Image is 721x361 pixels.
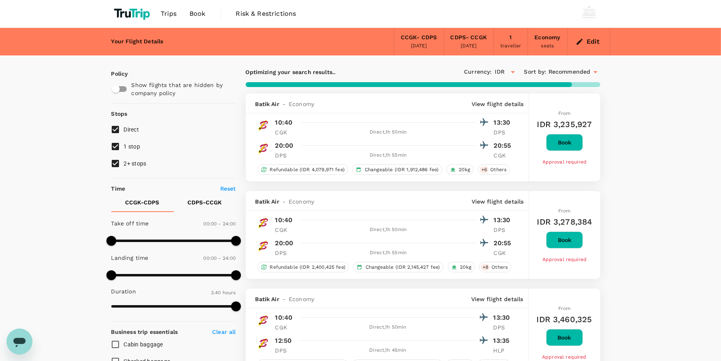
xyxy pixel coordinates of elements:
span: Risk & Restrictions [236,9,296,19]
p: Show flights that are hidden by company policy [132,81,230,97]
span: Others [487,166,510,173]
span: 20kg [457,264,475,271]
p: View flight details [472,197,524,206]
span: Approval required [542,354,587,360]
p: CGK [275,323,296,331]
p: 20:55 [494,238,514,248]
div: [DATE] [411,42,427,50]
span: - [279,100,289,108]
div: Direct , 1h 50min [300,128,476,136]
p: DPS [275,249,296,257]
img: ID [255,215,272,231]
p: CDPS - CCGK [187,198,222,206]
span: Batik Air [255,197,279,206]
span: Economy [289,197,314,206]
span: Book [189,9,206,19]
p: HLP [493,346,514,355]
div: Your Flight Details [111,37,164,46]
span: + 6 [480,166,489,173]
div: Economy [534,33,560,42]
div: 1 [510,33,512,42]
img: ID [255,238,272,254]
img: ID [255,312,272,329]
div: Changeable (IDR 1,912,486 fee) [352,164,442,175]
button: Book [546,329,583,346]
span: Economy [289,295,314,303]
p: CGK [275,128,296,136]
div: CDPS - CCGK [451,33,487,42]
p: View flight details [471,295,523,303]
p: Landing time [111,254,149,262]
h6: IDR 3,235,927 [537,118,592,131]
p: DPS [494,128,514,136]
p: 13:30 [493,313,514,323]
strong: Business trip essentials [111,329,178,335]
p: CGK [494,151,514,159]
div: Refundable (IDR 2,400,425 fee) [257,262,349,272]
div: 20kg [447,164,474,175]
div: +8Others [479,262,511,272]
span: 00:00 - 24:00 [204,255,236,261]
span: Approval required [542,257,587,262]
p: 20:55 [494,141,514,151]
iframe: Button to launch messaging window [6,329,32,355]
span: Batik Air [255,295,279,303]
img: ID [255,117,272,134]
span: From [558,208,571,214]
p: 13:35 [493,336,514,346]
span: - [279,197,289,206]
span: Trips [161,9,177,19]
p: View flight details [472,100,524,108]
p: 10:40 [275,313,293,323]
img: Wisnu Wiranata [581,6,597,22]
p: CCGK - CDPS [125,198,160,206]
span: Recommended [549,68,591,76]
span: Cabin baggage [124,341,163,348]
p: CGK [275,226,296,234]
span: Changeable (IDR 1,912,486 fee) [362,166,442,173]
p: 10:40 [275,215,293,225]
img: ID [255,336,272,352]
p: Duration [111,287,136,295]
p: 20:00 [275,141,294,151]
p: Clear all [212,328,236,336]
span: 20kg [456,166,474,173]
p: 13:30 [494,118,514,127]
div: Direct , 1h 55min [300,151,476,159]
div: [DATE] [461,42,477,50]
div: Changeable (IDR 2,145,427 fee) [353,262,444,272]
span: Batik Air [255,100,279,108]
span: Approval required [542,159,587,165]
span: Others [488,264,511,271]
img: TruTrip logo [111,5,155,23]
button: Open [507,66,519,78]
p: 10:40 [275,118,293,127]
p: DPS [275,151,296,159]
p: Reset [220,185,236,193]
p: Policy [111,70,119,78]
span: Sort by : [524,68,547,76]
span: Economy [289,100,314,108]
span: Refundable (IDR 2,400,425 fee) [267,264,349,271]
div: traveller [500,42,521,50]
div: 20kg [448,262,475,272]
div: CCGK - CDPS [401,33,437,42]
h6: IDR 3,460,325 [537,313,592,326]
button: Book [546,231,583,248]
p: Take off time [111,219,149,227]
span: + 8 [481,264,490,271]
span: - [279,295,289,303]
img: ID [255,140,272,157]
h6: IDR 3,278,384 [537,215,592,228]
p: Optimizing your search results.. [246,68,423,76]
span: From [558,110,571,116]
div: +6Others [478,164,510,175]
span: Currency : [464,68,491,76]
span: 2+ stops [124,160,147,167]
div: Direct , 1h 50min [300,323,476,331]
div: seats [541,42,554,50]
strong: Stops [111,110,128,117]
p: DPS [493,323,514,331]
div: Direct , 1h 55min [300,249,476,257]
span: Refundable (IDR 4,079,971 fee) [267,166,348,173]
